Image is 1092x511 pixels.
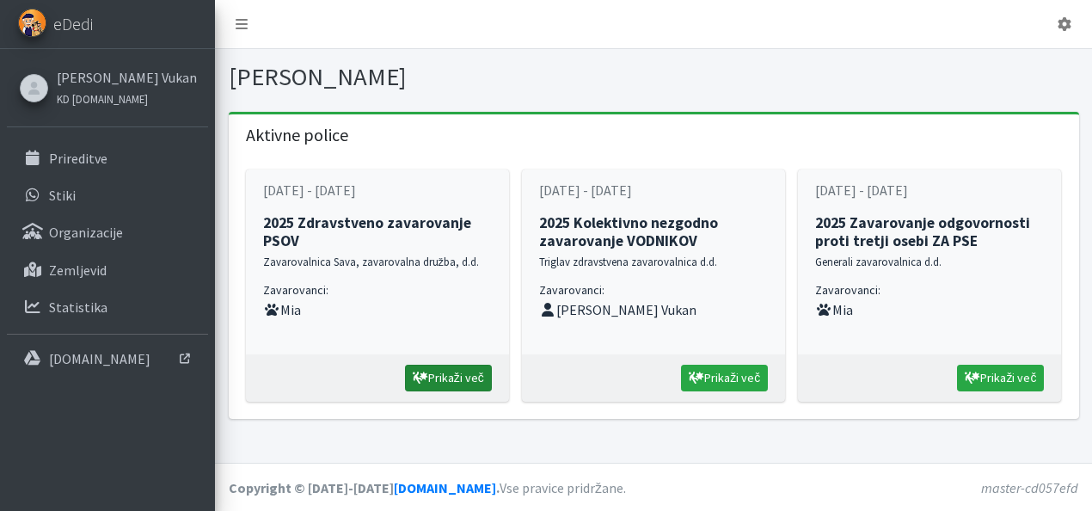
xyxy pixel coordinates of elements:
[7,342,208,376] a: [DOMAIN_NAME]
[539,180,768,200] p: [DATE] - [DATE]
[229,114,1079,156] h5: Aktivne police
[49,299,107,316] p: Statistika
[57,92,148,106] small: KD [DOMAIN_NAME]
[681,365,768,391] a: Prikaži več
[539,213,718,250] strong: 2025 Kolektivno nezgodno zavarovanje VODNIKOV
[981,479,1078,496] em: master-cd057efd
[815,255,942,268] small: Generali zavarovalnica d.d.
[7,141,208,175] a: Prireditve
[539,299,768,320] li: [PERSON_NAME] Vukan
[18,9,46,37] img: eDedi
[7,215,208,249] a: Organizacije
[57,88,197,108] a: KD [DOMAIN_NAME]
[263,180,492,200] p: [DATE] - [DATE]
[815,180,1044,200] p: [DATE] - [DATE]
[53,11,93,37] span: eDedi
[57,67,197,88] a: [PERSON_NAME] Vukan
[263,299,492,320] li: Mia
[405,365,492,391] a: Prikaži več
[7,253,208,287] a: Zemljevid
[815,213,1030,250] strong: 2025 Zavarovanje odgovornosti proti tretji osebi ZA PSE
[229,62,647,92] h1: [PERSON_NAME]
[957,365,1044,391] a: Prikaži več
[49,187,76,204] p: Stiki
[49,262,107,279] p: Zemljevid
[49,350,150,367] p: [DOMAIN_NAME]
[815,281,1044,299] p: Zavarovanci:
[49,150,107,167] p: Prireditve
[229,479,500,496] strong: Copyright © [DATE]-[DATE] .
[263,213,471,250] strong: 2025 Zdravstveno zavarovanje PSOV
[263,255,479,268] small: Zavarovalnica Sava, zavarovalna družba, d.d.
[7,178,208,212] a: Stiki
[49,224,123,241] p: Organizacije
[7,290,208,324] a: Statistika
[539,255,717,268] small: Triglav zdravstvena zavarovalnica d.d.
[815,299,1044,320] li: Mia
[539,281,768,299] p: Zavarovanci:
[394,479,496,496] a: [DOMAIN_NAME]
[263,281,492,299] p: Zavarovanci:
